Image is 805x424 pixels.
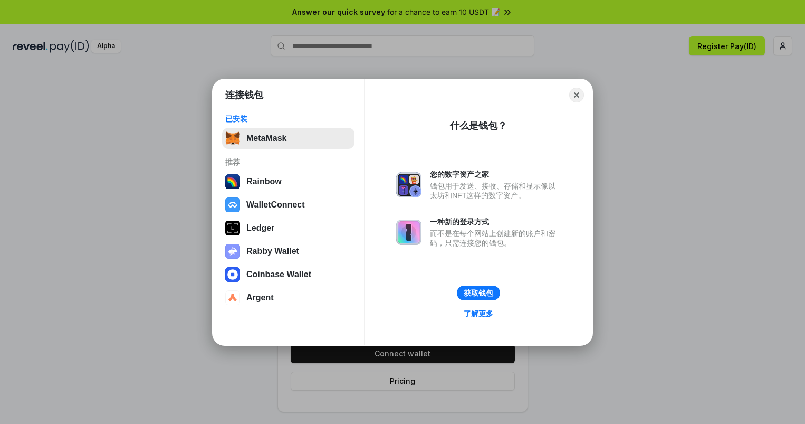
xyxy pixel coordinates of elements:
div: 一种新的登录方式 [430,217,561,227]
img: svg+xml,%3Csvg%20fill%3D%22none%22%20height%3D%2233%22%20viewBox%3D%220%200%2035%2033%22%20width%... [225,131,240,146]
div: 获取钱包 [464,288,493,298]
img: svg+xml,%3Csvg%20width%3D%22120%22%20height%3D%22120%22%20viewBox%3D%220%200%20120%20120%22%20fil... [225,174,240,189]
button: Argent [222,287,354,308]
button: MetaMask [222,128,354,149]
h1: 连接钱包 [225,89,263,101]
div: 钱包用于发送、接收、存储和显示像以太坊和NFT这样的数字资产。 [430,181,561,200]
button: Coinbase Wallet [222,264,354,285]
a: 了解更多 [457,307,500,321]
img: svg+xml,%3Csvg%20xmlns%3D%22http%3A%2F%2Fwww.w3.org%2F2000%2Fsvg%22%20fill%3D%22none%22%20viewBox... [396,172,421,197]
div: Coinbase Wallet [246,270,311,279]
button: WalletConnect [222,194,354,215]
div: 已安装 [225,114,351,124]
div: Rabby Wallet [246,247,299,256]
button: Ledger [222,218,354,239]
div: 了解更多 [464,309,493,318]
div: MetaMask [246,134,286,143]
div: Ledger [246,223,274,233]
button: 获取钱包 [457,286,500,300]
img: svg+xml,%3Csvg%20width%3D%2228%22%20height%3D%2228%22%20viewBox%3D%220%200%2028%2028%22%20fill%3D... [225,267,240,282]
div: Argent [246,293,274,303]
div: 什么是钱包？ [450,119,507,132]
div: 而不是在每个网站上创建新的账户和密码，只需连接您的钱包。 [430,229,561,248]
img: svg+xml,%3Csvg%20xmlns%3D%22http%3A%2F%2Fwww.w3.org%2F2000%2Fsvg%22%20width%3D%2228%22%20height%3... [225,221,240,235]
button: Rainbow [222,171,354,192]
button: Close [569,88,584,102]
img: svg+xml,%3Csvg%20width%3D%2228%22%20height%3D%2228%22%20viewBox%3D%220%200%2028%2028%22%20fill%3D... [225,197,240,212]
img: svg+xml,%3Csvg%20xmlns%3D%22http%3A%2F%2Fwww.w3.org%2F2000%2Fsvg%22%20fill%3D%22none%22%20viewBox... [225,244,240,259]
div: 推荐 [225,157,351,167]
div: Rainbow [246,177,282,186]
div: WalletConnect [246,200,305,210]
img: svg+xml,%3Csvg%20xmlns%3D%22http%3A%2F%2Fwww.w3.org%2F2000%2Fsvg%22%20fill%3D%22none%22%20viewBox... [396,220,421,245]
div: 您的数字资产之家 [430,169,561,179]
img: svg+xml,%3Csvg%20width%3D%2228%22%20height%3D%2228%22%20viewBox%3D%220%200%2028%2028%22%20fill%3D... [225,290,240,305]
button: Rabby Wallet [222,241,354,262]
